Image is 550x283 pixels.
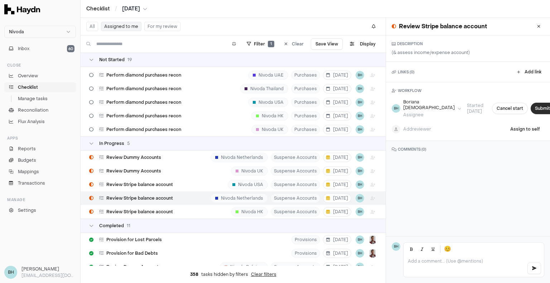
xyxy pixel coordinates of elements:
[291,125,320,134] span: Purchases
[4,71,76,81] a: Overview
[356,125,364,134] span: BH
[99,57,125,63] span: Not Started
[392,49,470,56] p: (& assess income/expense account)
[106,237,162,243] span: Provision for Lost Parcels
[356,84,364,93] button: BH
[106,127,181,132] span: Perform diamond purchases recon
[18,169,39,175] span: Mappings
[323,111,351,121] button: [DATE]
[326,195,348,201] span: [DATE]
[4,167,76,177] a: Mappings
[291,70,320,80] span: Purchases
[356,180,364,189] span: BH
[106,182,173,187] span: Review Stripe balance account
[18,180,45,186] span: Transactions
[99,223,124,229] span: Completed
[326,237,348,243] span: [DATE]
[323,98,351,107] button: [DATE]
[271,194,320,203] span: Suspense Accounts
[190,272,198,277] span: 358
[86,5,110,13] a: Checklist
[291,249,320,258] span: Provisions
[106,168,161,174] span: Review Dummy Accounts
[254,41,265,47] span: Filter
[106,113,181,119] span: Perform diamond purchases recon
[18,84,38,91] span: Checklist
[18,118,45,125] span: Flux Analysis
[4,144,76,154] a: Reports
[356,153,364,162] span: BH
[231,166,268,176] div: Nivoda UK
[323,153,351,162] button: [DATE]
[356,235,364,244] button: BH
[356,249,364,258] button: BH
[106,155,161,160] span: Review Dummy Accounts
[291,98,320,107] span: Purchases
[356,71,364,79] button: BH
[122,5,140,13] span: [DATE]
[211,194,268,203] div: Nivoda Netherlands
[326,168,348,174] span: [DATE]
[4,94,76,104] a: Manage tasks
[444,245,451,253] span: 😊
[392,242,400,251] span: BH
[18,146,36,152] span: Reports
[326,72,348,78] span: [DATE]
[106,209,173,215] span: Review Stripe balance account
[127,57,132,63] span: 19
[356,194,364,203] span: BH
[106,99,181,105] span: Perform diamond purchases recon
[18,157,36,164] span: Budgets
[514,68,544,76] button: Add link
[4,205,76,215] a: Settings
[280,38,308,50] button: Clear
[492,103,528,114] button: Cancel start
[326,113,348,119] span: [DATE]
[101,22,141,31] button: Assigned to me
[271,166,320,176] span: Suspense Accounts
[9,29,24,35] span: Nivoda
[4,266,17,279] span: BH
[271,262,320,272] span: Suspense Accounts
[356,112,364,120] button: BH
[4,117,76,127] a: Flux Analysis
[392,99,461,118] button: BHBoriana [DEMOGRAPHIC_DATA]Assignee
[4,4,40,14] img: Haydn Logo
[417,244,427,254] button: Italic (Ctrl+I)
[114,5,119,12] span: /
[356,167,364,175] button: BH
[392,125,431,133] button: Addreviewer
[326,250,348,256] span: [DATE]
[323,70,351,80] button: [DATE]
[291,235,320,244] span: Provisions
[18,207,36,214] span: Settings
[4,105,76,115] a: Reconciliation
[392,147,544,152] h3: COMMENTS ( 0 )
[106,86,181,92] span: Perform diamond purchases recon
[127,223,130,229] span: 11
[428,244,438,254] button: Underline (Ctrl+U)
[323,262,351,272] button: [DATE]
[311,38,343,50] button: Save View
[21,266,76,272] h3: [PERSON_NAME]
[368,235,377,244] button: JP Smit
[106,195,173,201] span: Review Stripe balance account
[323,180,351,189] button: [DATE]
[4,194,76,205] div: Manage
[4,178,76,188] a: Transactions
[122,5,147,13] button: [DATE]
[443,244,453,254] button: 😊
[326,209,348,215] span: [DATE]
[106,264,161,270] span: Review Dummy Accounts
[4,44,76,54] button: Inbox60
[356,263,364,271] button: BH
[356,208,364,216] button: BH
[326,182,348,187] span: [DATE]
[248,70,288,80] div: Nivoda UAE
